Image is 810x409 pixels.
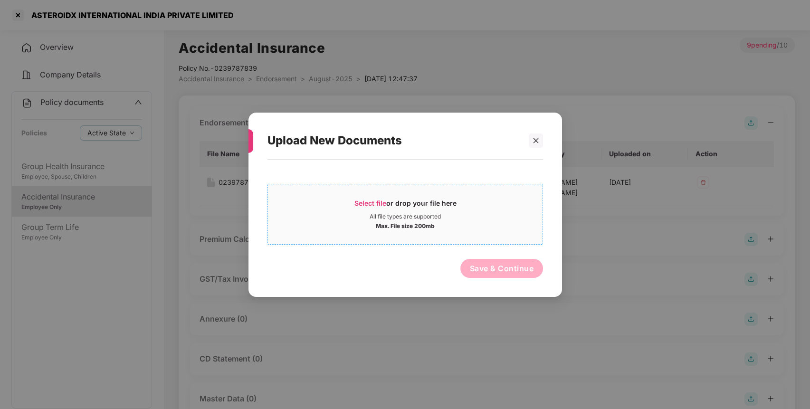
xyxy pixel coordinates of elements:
div: All file types are supported [370,212,441,220]
span: close [532,137,539,143]
div: Max. File size 200mb [376,220,435,229]
div: Upload New Documents [267,122,520,159]
button: Save & Continue [460,258,543,277]
span: Select fileor drop your file hereAll file types are supportedMax. File size 200mb [268,191,543,237]
div: or drop your file here [354,198,456,212]
span: Select file [354,199,386,207]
